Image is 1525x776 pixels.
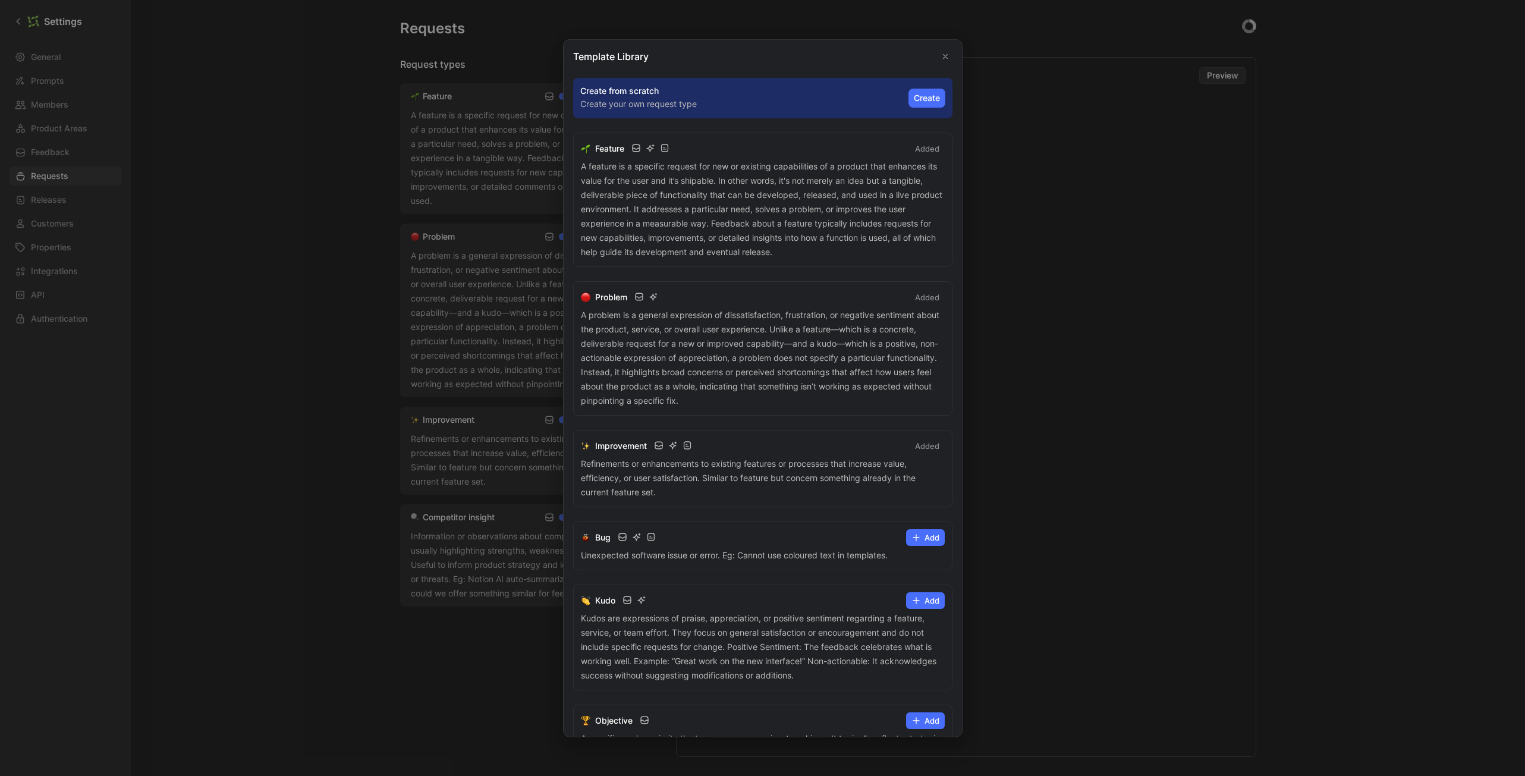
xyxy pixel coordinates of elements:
[908,88,945,107] button: Create
[581,731,945,774] p: A specific goal or priority the team or company aims to achieve. It typically reflects strategic ...
[581,291,627,303] h3: Problem
[580,84,697,96] h3: Create from scratch
[906,529,945,545] button: Add
[580,96,697,111] p: Create your own request type
[581,715,590,725] img: 🏆
[581,595,590,605] img: 👏
[938,49,952,63] button: Close
[581,548,945,562] p: Unexpected software issue or error. Eg: Cannot use coloured text in templates.
[910,140,945,156] button: Added
[573,49,952,63] h2: Template Library
[910,288,945,305] button: Added
[581,439,647,451] h3: Improvement
[581,532,590,542] img: 🐞
[581,531,611,543] h3: Bug
[581,143,590,153] img: 🌱
[581,714,633,726] h3: Objective
[581,159,945,259] p: A feature is a specific request for new or existing capabilities of a product that enhances its v...
[581,142,624,154] h3: Feature
[581,307,945,407] p: A problem is a general expression of dissatisfaction, frustration, or negative sentiment about th...
[581,594,615,606] h3: Kudo
[910,437,945,454] button: Added
[581,456,945,499] p: Refinements or enhancements to existing features or processes that increase value, efficiency, or...
[906,712,945,728] button: Add
[581,611,945,682] p: Kudos are expressions of praise, appreciation, or positive sentiment regarding a feature, service...
[906,592,945,608] button: Add
[581,441,590,450] img: ✨
[581,292,590,301] img: 🔴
